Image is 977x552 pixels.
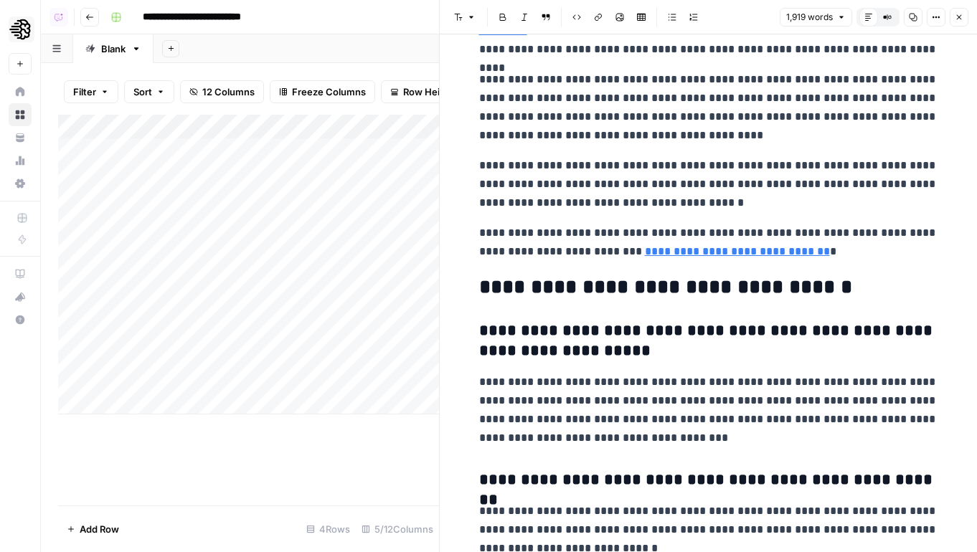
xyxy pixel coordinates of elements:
a: Home [9,80,32,103]
span: Add Row [80,522,119,536]
span: Filter [73,85,96,99]
div: Blank [101,42,126,56]
a: Browse [9,103,32,126]
a: Your Data [9,126,32,149]
button: What's new? [9,285,32,308]
button: Sort [124,80,174,103]
button: Filter [64,80,118,103]
button: Workspace: Ideogram.ai [9,11,32,47]
a: Usage [9,149,32,172]
span: Freeze Columns [292,85,366,99]
img: Ideogram.ai Logo [9,16,34,42]
button: 1,919 words [780,8,852,27]
a: Settings [9,172,32,195]
div: 4 Rows [301,518,356,541]
span: 12 Columns [202,85,255,99]
span: Row Height [403,85,455,99]
a: Blank [73,34,154,63]
a: AirOps Academy [9,262,32,285]
div: 5/12 Columns [356,518,439,541]
button: Add Row [58,518,128,541]
button: 12 Columns [180,80,264,103]
span: Sort [133,85,152,99]
button: Row Height [381,80,464,103]
button: Freeze Columns [270,80,375,103]
span: 1,919 words [786,11,833,24]
button: Help + Support [9,308,32,331]
div: What's new? [9,286,31,308]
